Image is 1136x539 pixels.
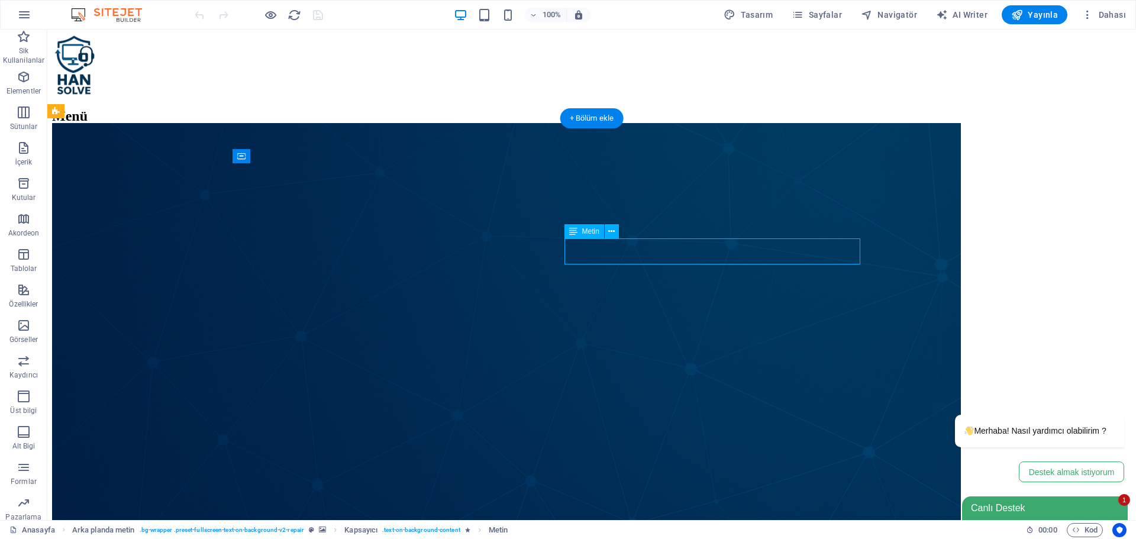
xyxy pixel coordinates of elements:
span: Seçmek için tıkla. Düzenlemek için çift tıkla [72,523,135,537]
span: Sayfalar [792,9,842,21]
button: AI Writer [931,5,992,24]
span: Kod [1072,523,1098,537]
button: reload [287,8,301,22]
p: Kaydırıcı [9,370,38,380]
div: Tasarım (Ctrl+Alt+Y) [719,5,777,24]
span: 00 00 [1038,523,1057,537]
i: Element bir animasyon içeriyor [465,527,470,533]
i: Yeniden boyutlandırmada yakınlaştırma düzeyini seçilen cihaza uyacak şekilde otomatik olarak ayarla. [573,9,584,20]
p: Pazarlama [5,512,41,522]
span: Yayınla [1011,9,1058,21]
p: Alt Bigi [12,441,35,451]
span: Metin [582,228,599,235]
button: Yayınla [1002,5,1067,24]
span: Navigatör [861,9,917,21]
button: Sayfalar [787,5,847,24]
p: Üst bilgi [10,406,37,415]
p: Akordeon [8,228,40,238]
h6: 100% [543,8,561,22]
a: Seçimi iptal etmek için tıkla. Sayfaları açmak için çift tıkla [9,523,55,537]
h6: Oturum süresi [1026,523,1057,537]
iframe: chat widget [915,464,1083,490]
span: : [1047,525,1048,534]
i: Bu element, özelleştirilebilir bir ön ayar [309,527,314,533]
iframe: chat widget [870,279,1083,461]
div: + Bölüm ekle [560,108,624,128]
p: Kutular [12,193,36,202]
nav: breadcrumb [72,523,508,537]
span: Seçmek için tıkla. Düzenlemek için çift tıkla [489,523,508,537]
button: Tasarım [719,5,777,24]
p: Elementler [7,86,41,96]
p: İçerik [15,157,32,167]
i: Sayfayı yeniden yükleyin [288,8,301,22]
button: Kod [1067,523,1103,537]
p: Görseller [9,335,38,344]
button: Navigatör [856,5,922,24]
button: Ön izleme modundan çıkıp düzenlemeye devam etmek için buraya tıklayın [263,8,277,22]
p: Formlar [11,477,37,486]
span: . bg-wrapper .preset-fullscreen-text-on-background-v2-repair [140,523,304,537]
p: Özellikler [9,299,38,309]
span: Tasarım [724,9,773,21]
img: Editor Logo [68,8,157,22]
span: Seçmek için tıkla. Düzenlemek için çift tıkla [344,523,377,537]
button: 100% [525,8,567,22]
button: Dahası [1077,5,1131,24]
p: Sütunlar [10,122,38,131]
i: Bu element, arka plan içeriyor [319,527,326,533]
span: Dahası [1082,9,1126,21]
span: . text-on-background-content [382,523,460,537]
span: AI Writer [936,9,987,21]
button: Usercentrics [1112,523,1127,537]
p: Tablolar [11,264,37,273]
